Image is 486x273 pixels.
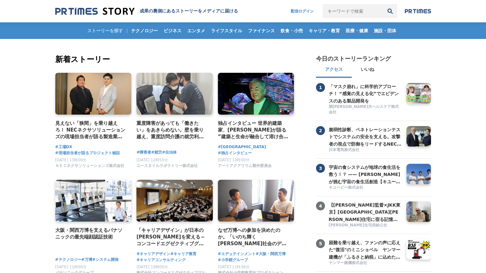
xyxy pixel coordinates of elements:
a: #テクノロジー [55,257,81,263]
a: エンタメ [185,22,208,39]
a: 日本電気株式会社 [329,147,402,153]
span: [DATE] 11時38分 [218,265,250,269]
span: ライフスタイル [208,28,245,34]
a: 見えない「狭間」を乗り越えろ！ NECネクサソリューションズの現場担当者が語る製造業のDX成功の秘訣 [55,120,127,140]
a: キャリア・教育 [306,22,343,39]
button: アクセス [316,63,352,78]
span: 3 [316,164,325,173]
span: 第[PERSON_NAME]共ヘルスケア株式会社 [329,104,402,115]
a: 飲食・小売 [278,22,305,39]
span: ＮＥＣネクサソリューションズ株式会社 [55,163,124,169]
span: [DATE] 10時00分 [136,265,168,269]
h3: 「マスク崩れ」に科学的アプローチ！ “感覚の見える化”でエビデンスのある製品開発を [329,83,402,104]
span: ユースタイルラボラトリー株式会社 [136,163,198,169]
span: 施設・団体 [371,28,399,34]
h3: 宇宙の食システムが地球の食生活を救う！？ —— [PERSON_NAME]が挑む宇宙の食生活創造【キユーピー ミライ研究員】 [329,164,402,185]
a: ヤンマー建機株式会社 [329,260,402,266]
a: 大阪・関西万博を支えるパナソニックの最先端顔認証技術 [55,227,127,241]
a: #障害者 [136,149,151,155]
a: 「マスク崩れ」に科学的アプローチ！ “感覚の見える化”でエビデンスのある製品開発を [329,83,402,103]
a: 独占インタビュー 世界的建築家、[PERSON_NAME]が語る ”建築と生命が融合して溶け合うような世界” アートアクアリウム美術館 GINZA コラボレーション作品「金魚の石庭」 [218,120,289,140]
a: #独占インタビュー [218,150,252,156]
span: 2 [316,126,325,135]
a: 脆弱性診断、ペネトレーションテストでシステムの安全を支える。攻撃者の視点で防御をリードするNECの「リスクハンティングチーム」 [329,126,402,147]
a: #大阪・関西万博 [256,251,286,257]
a: #自治体 [162,149,177,155]
span: 医療・健康 [343,28,371,34]
a: なぜ万博への参加を決めたのか。「いのち輝く[PERSON_NAME]社会のデザイン」の実現に向けて、エデュテインメントの可能性を追求するプロジェクト。 [218,227,289,247]
span: [DATE] 13時00分 [55,158,87,162]
a: アートアクアリウム製作委員会 [218,165,272,170]
h1: 成果の裏側にあるストーリーをメディアに届ける [140,8,238,14]
a: 重度障害があっても「働きたい」をあきらめない。壁を乗り越え、重度訪問介護の就労利用を[PERSON_NAME][GEOGRAPHIC_DATA]で実現した経営者の挑戦。 [136,120,208,140]
span: キユーピー株式会社 [329,185,363,190]
h3: 困難を乗り越え、ファンの声に応えた"復活"のミニショベル ヤンマー建機が「ふるさと納税」に込めた、ものづくりへの誇りと地域への想い [329,239,402,261]
span: 5 [316,239,325,248]
a: 困難を乗り越え、ファンの声に応えた"復活"のミニショベル ヤンマー建機が「ふるさと納税」に込めた、ものづくりへの誇りと地域への想い [329,239,402,260]
a: #小学館グループ [218,257,248,263]
h2: 今日のストーリーランキング [316,55,391,63]
span: ファイナンス [245,28,277,34]
a: #キャリアデザイン [136,251,170,257]
span: ビジネス [161,28,184,34]
a: 第[PERSON_NAME]共ヘルスケア株式会社 [329,104,402,116]
a: 【[PERSON_NAME]監督×JKK東京】[GEOGRAPHIC_DATA][PERSON_NAME]住宅に宿る記憶 昭和の暮らしと❝つながり❞が描く、これからの住まいのかたち [329,201,402,222]
a: 「キャリアデザイン」が日本の[PERSON_NAME]を変える～コンコードエグゼクティブグループの挑戦 [136,227,208,247]
img: 成果の裏側にあるストーリーをメディアに届ける [55,7,135,16]
a: 施設・団体 [371,22,399,39]
span: 飲食・小売 [278,28,305,34]
span: 1 [316,83,325,92]
span: テクノロジー [128,28,160,34]
span: #キャリアコンサルティング [136,257,186,263]
a: 宇宙の食システムが地球の食生活を救う！？ —— [PERSON_NAME]が挑む宇宙の食生活創造【キユーピー ミライ研究員】 [329,164,402,184]
h2: 新着ストーリー [55,54,296,65]
a: #[GEOGRAPHIC_DATA] [218,144,266,150]
a: 配信ログイン [284,4,320,18]
span: 4 [316,201,325,210]
a: #就労 [151,149,162,155]
span: #万博 [81,257,92,263]
h3: 【[PERSON_NAME]監督×JKK東京】[GEOGRAPHIC_DATA][PERSON_NAME]住宅に宿る記憶 昭和の暮らしと❝つながり❞が描く、これからの住まいのかたち [329,201,402,223]
h3: 脆弱性診断、ペネトレーションテストでシステムの安全を支える。攻撃者の視点で防御をリードするNECの「リスクハンティングチーム」 [329,126,402,148]
a: テクノロジー [128,22,160,39]
button: 検索 [383,4,397,18]
a: #エデュテインメント [218,251,256,257]
a: 医療・健康 [343,22,371,39]
span: アートアクアリウム製作委員会 [218,163,272,169]
a: ＮＥＣネクサソリューションズ株式会社 [55,165,124,170]
a: ユースタイルラボラトリー株式会社 [136,165,198,170]
a: ビジネス [161,22,184,39]
span: キャリア・教育 [306,28,343,34]
a: キユーピー株式会社 [329,185,402,191]
a: #工場DX [55,144,72,150]
span: ヤンマー建機株式会社 [329,260,367,266]
a: ファイナンス [245,22,277,39]
a: #キャリア教育 [170,251,197,257]
a: #システム開発 [92,257,119,263]
span: 日本電気株式会社 [329,147,359,153]
button: いいね [352,63,383,78]
a: prtimes [405,9,431,14]
a: ライフスタイル [208,22,245,39]
a: 成果の裏側にあるストーリーをメディアに届ける 成果の裏側にあるストーリーをメディアに届ける [55,7,238,16]
span: [DATE] 12時00分 [218,158,250,162]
